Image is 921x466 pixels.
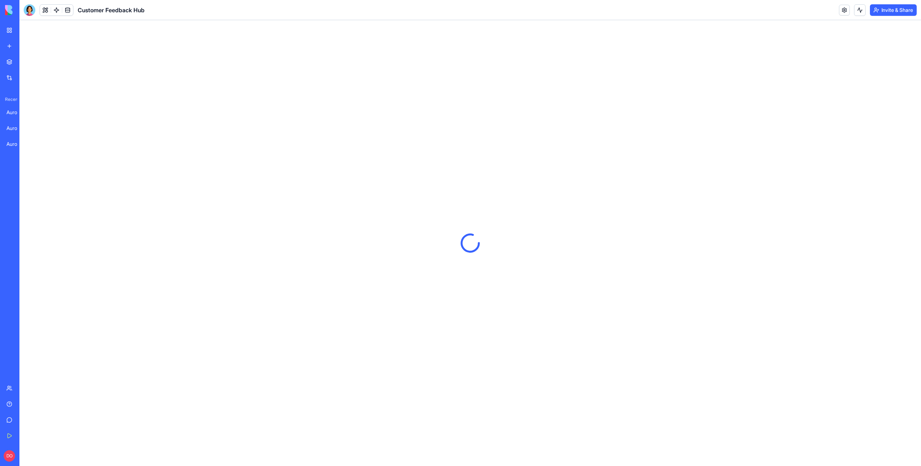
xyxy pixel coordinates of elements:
img: logo [5,5,50,15]
button: Invite & Share [870,4,917,16]
div: Aurora Atelier [6,140,27,148]
a: Aurora Atelier [2,121,31,135]
span: Customer Feedback Hub [78,6,145,14]
span: Recent [2,97,17,102]
a: Aurora Atelier [2,105,31,120]
a: Aurora Atelier [2,137,31,151]
div: Aurora Atelier [6,125,27,132]
span: DO [4,450,15,462]
div: Aurora Atelier [6,109,27,116]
